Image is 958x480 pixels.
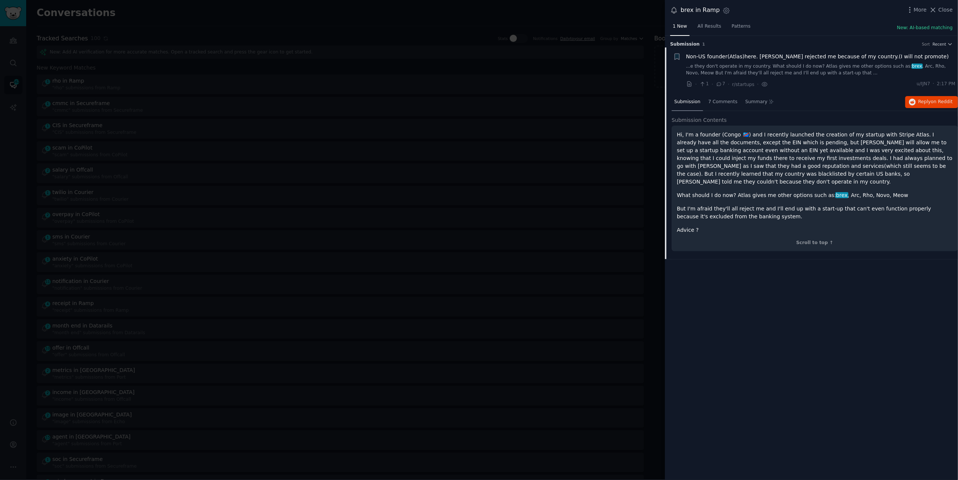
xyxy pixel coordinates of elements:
span: Recent [933,41,946,47]
span: brex [835,192,848,198]
a: Patterns [729,21,753,36]
span: 1 [699,81,709,87]
span: 1 [702,42,705,46]
button: New: AI-based matching [897,25,953,31]
span: Close [939,6,953,14]
span: Submission [670,41,700,48]
span: r/startups [732,82,755,87]
span: 7 Comments [708,99,737,105]
a: 1 New [670,21,690,36]
span: 7 [716,81,725,87]
span: · [712,80,713,88]
span: brex [912,64,923,69]
button: Replyon Reddit [905,96,958,108]
p: What should I do now? Atlas gives me other options such as: , Arc, Rho, Novo, Meow [677,191,953,199]
span: Summary [745,99,767,105]
a: All Results [695,21,724,36]
button: More [906,6,927,14]
span: Reply [918,99,953,105]
span: Submission [674,99,700,105]
p: Advice ? [677,226,953,234]
span: · [728,80,730,88]
p: But I'm afraid they'll all reject me and I'll end up with a start-up that can't even function pro... [677,205,953,221]
button: Close [929,6,953,14]
span: Patterns [732,23,751,30]
span: All Results [697,23,721,30]
span: More [914,6,927,14]
div: Sort [922,41,930,47]
a: Non-US founder(Atlas)here. [PERSON_NAME] rejected me because of my country.(I will not promote) [686,53,949,61]
span: u/IJN7 [917,81,930,87]
div: Scroll to top ↑ [677,240,953,246]
div: brex in Ramp [681,6,720,15]
span: · [695,80,697,88]
span: 1 New [673,23,687,30]
p: Hi, I'm a founder (Congo 🇨🇩) and I recently launched the creation of my startup with Stripe Atlas... [677,131,953,186]
span: Submission Contents [672,116,727,124]
span: · [757,80,759,88]
a: ...e they don't operate in my country. What should I do now? Atlas gives me other options such as... [686,63,956,76]
button: Recent [933,41,953,47]
span: · [933,81,934,87]
span: on Reddit [931,99,953,104]
span: 2:17 PM [937,81,955,87]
